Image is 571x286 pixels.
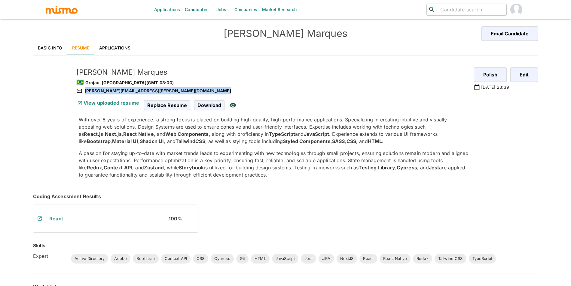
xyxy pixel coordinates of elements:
div: [PERSON_NAME][EMAIL_ADDRESS][PERSON_NAME][DOMAIN_NAME] [76,87,469,94]
strong: CSS [347,138,356,144]
span: React [359,256,377,262]
strong: HTML [368,138,382,144]
span: Bootstrap [133,256,158,262]
strong: Styled Components [283,138,331,144]
span: React Native [380,256,411,262]
span: JavaScript [272,256,299,262]
strong: React Native [123,131,154,137]
span: Jest [301,256,316,262]
strong: Zustand [144,165,164,171]
div: Grajau, [GEOGRAPHIC_DATA] (GMT-03:00) [76,77,469,87]
button: Edit [510,67,538,82]
span: Adobe [111,256,130,262]
span: Git [236,256,249,262]
p: With over 6 years of experience, a strong focus is placed on building high-quality, high-performa... [79,116,469,145]
strong: TypeScript [269,131,295,137]
strong: TailwindCSS [176,138,205,144]
h5: [PERSON_NAME] Marques [76,67,469,77]
span: Tailwind CSS [435,256,466,262]
a: Download [194,102,224,107]
span: TypeScript [469,256,496,262]
strong: JavaScript [304,131,329,137]
strong: Next.js [105,131,122,137]
span: 🇧🇷 [76,79,84,86]
strong: Jest [429,165,439,171]
a: Resume [67,41,94,55]
input: Candidate search [438,5,504,14]
p: [DATE] 23:39 [481,84,509,90]
img: Maria Lujan Ciommo [510,4,522,16]
strong: Redux [87,165,102,171]
button: Polish [474,67,507,82]
h6: Expert [33,252,66,260]
strong: Shadcn UI [140,138,164,144]
strong: React.js [84,131,103,137]
strong: Bootstrap [87,138,111,144]
span: Context API [161,256,191,262]
strong: Testing Library [359,165,395,171]
h4: [PERSON_NAME] Marques [159,28,412,40]
strong: Storybook [179,165,204,171]
p: A passion for staying up-to-date with market trends leads to experimenting with new technologies ... [79,150,469,178]
img: logo [45,5,78,14]
h6: Skills [33,242,45,249]
a: Applications [94,41,136,55]
span: NextJS [337,256,357,262]
span: Download [194,100,224,110]
strong: Context API [104,165,133,171]
span: Cypress [211,256,234,262]
span: JIRA [319,256,334,262]
a: View uploaded resume [76,100,139,106]
strong: Web Components [165,131,209,137]
span: HTML [251,256,270,262]
img: d9mf6aqzbi0n7unu9abfc029pduu [33,67,69,103]
button: Email Candidate [481,26,538,41]
a: Basic Info [33,41,67,55]
span: CSS [193,256,208,262]
span: Redux [413,256,432,262]
span: Replace Resume [144,100,190,110]
a: React [49,216,63,222]
strong: Cypress [397,165,417,171]
h6: 100 % [169,215,195,222]
span: Active Directory [71,256,108,262]
strong: Material UI [112,138,138,144]
strong: SASS [332,138,345,144]
h6: Coding Assessment Results [33,193,538,200]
